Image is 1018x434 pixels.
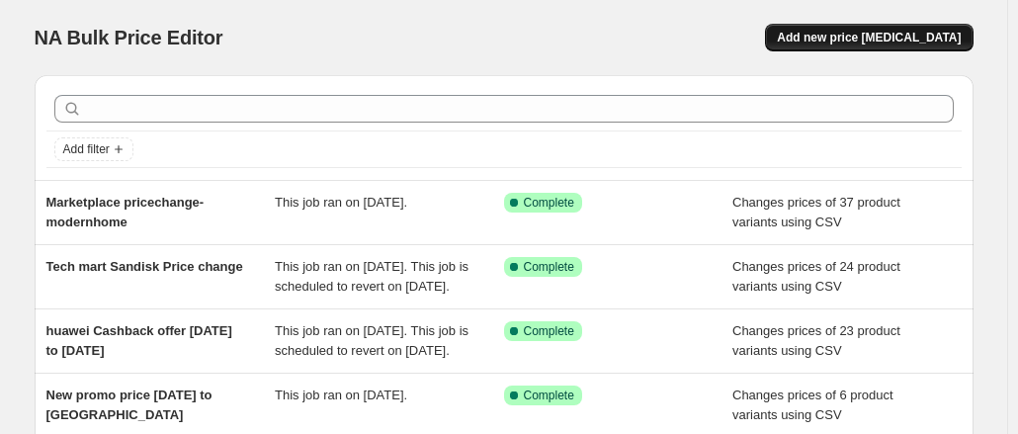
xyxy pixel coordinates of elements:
[63,141,110,157] span: Add filter
[275,259,468,294] span: This job ran on [DATE]. This job is scheduled to revert on [DATE].
[275,323,468,358] span: This job ran on [DATE]. This job is scheduled to revert on [DATE].
[524,388,574,403] span: Complete
[524,259,574,275] span: Complete
[54,137,133,161] button: Add filter
[275,388,407,402] span: This job ran on [DATE].
[46,388,212,422] span: New promo price [DATE] to [GEOGRAPHIC_DATA]
[732,388,893,422] span: Changes prices of 6 product variants using CSV
[732,259,900,294] span: Changes prices of 24 product variants using CSV
[732,323,900,358] span: Changes prices of 23 product variants using CSV
[765,24,973,51] button: Add new price [MEDICAL_DATA]
[46,259,243,274] span: Tech mart Sandisk Price change
[35,27,223,48] span: NA Bulk Price Editor
[46,195,205,229] span: Marketplace pricechange-modernhome
[777,30,961,45] span: Add new price [MEDICAL_DATA]
[524,195,574,211] span: Complete
[275,195,407,210] span: This job ran on [DATE].
[46,323,232,358] span: huawei Cashback offer [DATE] to [DATE]
[524,323,574,339] span: Complete
[732,195,900,229] span: Changes prices of 37 product variants using CSV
